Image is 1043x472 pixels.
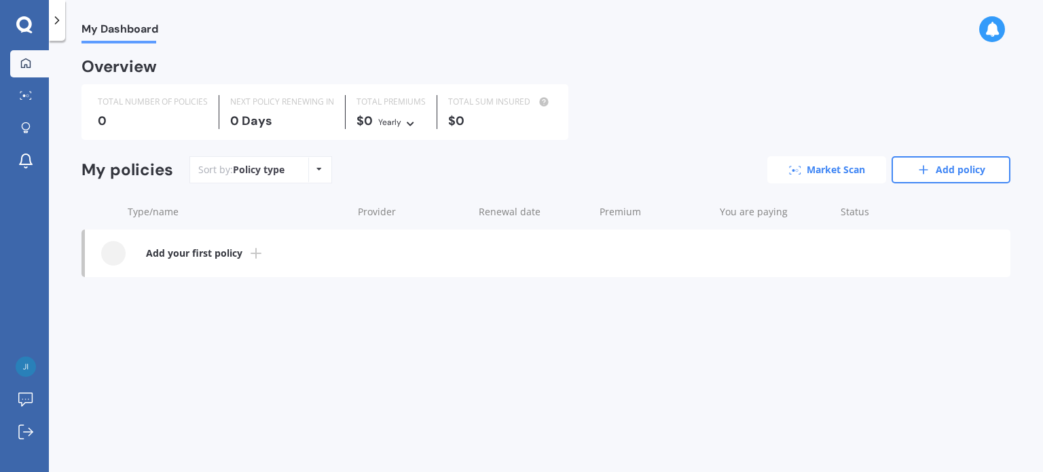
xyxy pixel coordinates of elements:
[767,156,886,183] a: Market Scan
[81,22,158,41] span: My Dashboard
[85,230,1010,277] a: Add your first policy
[720,205,830,219] div: You are paying
[146,247,242,260] b: Add your first policy
[378,115,401,129] div: Yearly
[841,205,943,219] div: Status
[600,205,710,219] div: Premium
[356,95,426,109] div: TOTAL PREMIUMS
[358,205,468,219] div: Provider
[356,114,426,129] div: $0
[81,160,173,180] div: My policies
[16,357,36,377] img: 8907f27d7254080de0fe90ed966fc0bf
[128,205,347,219] div: Type/name
[198,163,285,177] div: Sort by:
[233,163,285,177] div: Policy type
[230,95,334,109] div: NEXT POLICY RENEWING IN
[892,156,1010,183] a: Add policy
[448,95,552,109] div: TOTAL SUM INSURED
[448,114,552,128] div: $0
[98,95,208,109] div: TOTAL NUMBER OF POLICIES
[81,60,157,73] div: Overview
[98,114,208,128] div: 0
[479,205,589,219] div: Renewal date
[230,114,334,128] div: 0 Days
